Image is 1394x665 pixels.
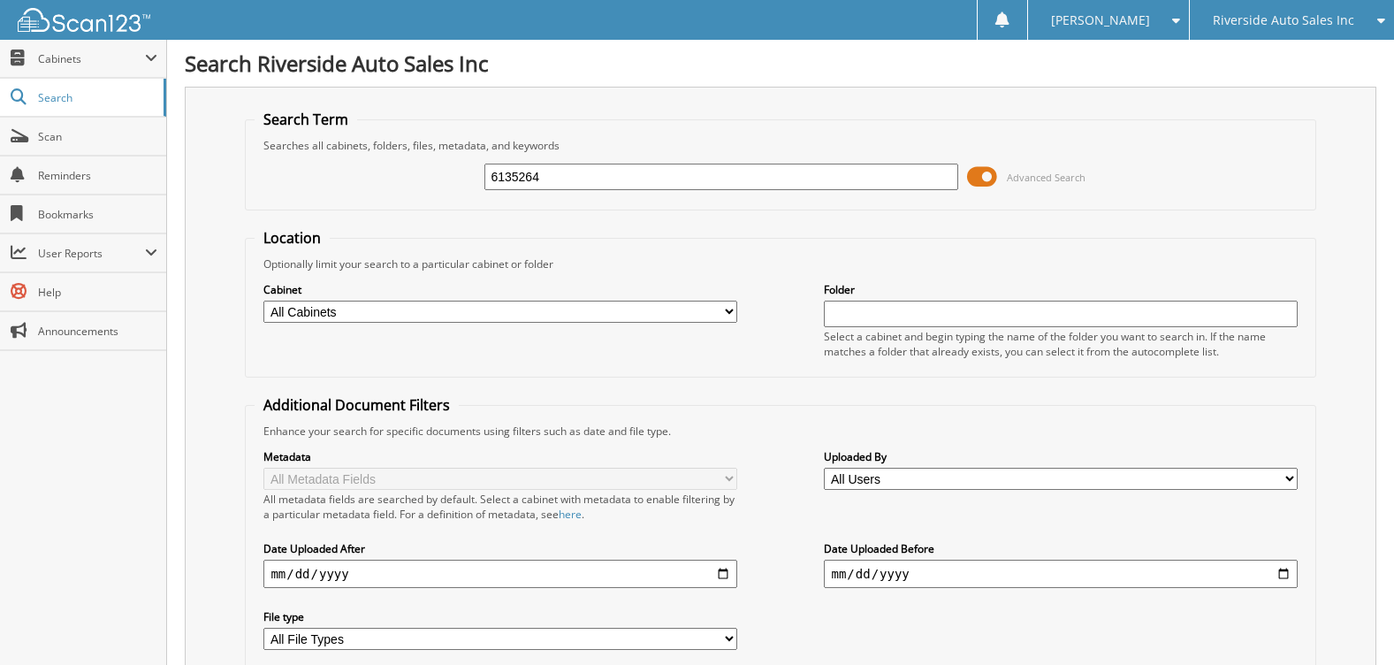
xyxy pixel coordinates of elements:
label: Uploaded By [824,449,1297,464]
span: Reminders [38,168,157,183]
div: Select a cabinet and begin typing the name of the folder you want to search in. If the name match... [824,329,1297,359]
span: Scan [38,129,157,144]
span: Bookmarks [38,207,157,222]
label: File type [263,609,736,624]
iframe: Chat Widget [1306,580,1394,665]
span: Announcements [38,324,157,339]
legend: Search Term [255,110,357,129]
h1: Search Riverside Auto Sales Inc [185,49,1376,78]
label: Cabinet [263,282,736,297]
div: All metadata fields are searched by default. Select a cabinet with metadata to enable filtering b... [263,492,736,522]
div: Optionally limit your search to a particular cabinet or folder [255,256,1306,271]
a: here [559,507,582,522]
img: scan123-logo-white.svg [18,8,150,32]
div: Searches all cabinets, folders, files, metadata, and keywords [255,138,1306,153]
input: start [263,560,736,588]
label: Folder [824,282,1297,297]
input: end [824,560,1297,588]
label: Metadata [263,449,736,464]
legend: Additional Document Filters [255,395,459,415]
legend: Location [255,228,330,248]
div: Enhance your search for specific documents using filters such as date and file type. [255,424,1306,439]
span: User Reports [38,246,145,261]
span: Riverside Auto Sales Inc [1213,15,1354,26]
label: Date Uploaded After [263,541,736,556]
span: Help [38,285,157,300]
span: Cabinets [38,51,145,66]
span: [PERSON_NAME] [1051,15,1150,26]
span: Search [38,90,155,105]
span: Advanced Search [1007,171,1085,184]
label: Date Uploaded Before [824,541,1297,556]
